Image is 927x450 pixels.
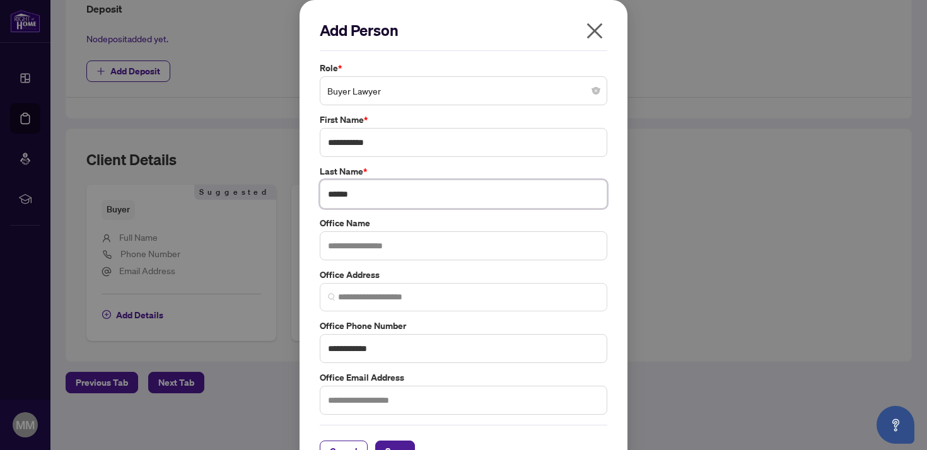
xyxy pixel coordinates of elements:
[320,268,607,282] label: Office Address
[592,87,600,95] span: close-circle
[877,406,914,444] button: Open asap
[585,21,605,41] span: close
[320,216,607,230] label: Office Name
[320,61,607,75] label: Role
[320,164,607,178] label: Last Name
[320,113,607,127] label: First Name
[320,319,607,333] label: Office Phone Number
[320,371,607,384] label: Office Email Address
[327,79,600,103] span: Buyer Lawyer
[320,20,607,40] h2: Add Person
[328,293,335,301] img: search_icon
